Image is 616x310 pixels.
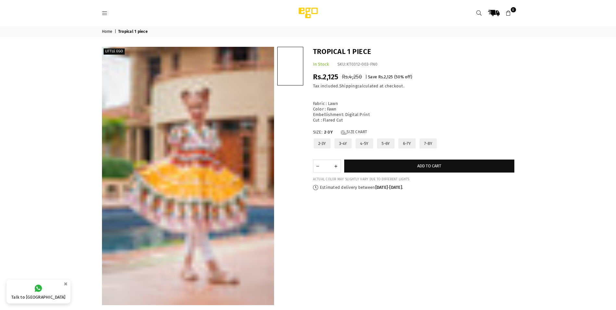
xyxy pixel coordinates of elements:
label: Size: [313,130,514,135]
span: 2-3Y [324,130,337,135]
label: 4-5Y [355,138,374,149]
span: Rs.2,125 [378,74,393,79]
span: Rs.2,125 [313,72,339,81]
img: Ego [281,6,336,19]
span: Tropical 1 piece [118,29,149,34]
label: 6-7Y [398,138,416,149]
span: Rs.4,250 [342,73,362,80]
span: 50 [396,74,400,79]
span: 0 [511,7,516,12]
a: Size Chart [341,130,367,135]
a: Shipping [339,84,358,89]
button: Add to cart [344,160,514,173]
label: 3-4Y [334,138,352,149]
label: 5-6Y [376,138,395,149]
a: 0 [503,7,514,19]
a: Menu [99,10,111,15]
h1: Tropical 1 piece [313,47,514,57]
label: 2-3Y [313,138,331,149]
nav: breadcrumbs [97,26,519,37]
span: Add to cart [417,163,441,168]
quantity-input: Quantity [313,160,341,173]
div: SKU: [337,62,378,67]
div: Tax included. calculated at checkout. [313,84,514,89]
time: [DATE] [389,185,402,190]
span: ( % off) [394,74,412,79]
label: Little EGO [104,48,125,55]
a: Home [102,29,114,34]
div: Fabric : Lawn Color : Fawn Embellishment: Digital Print Cut : Flared Cut [313,96,514,123]
label: 7-8Y [419,138,437,149]
span: In Stock [313,62,329,67]
img: Tropical 1 piece [102,47,274,305]
a: Talk to [GEOGRAPHIC_DATA] [6,279,70,304]
button: × [62,278,69,289]
p: Estimated delivery between - . [313,185,514,190]
a: Search [473,7,485,19]
span: | [115,29,117,34]
span: Save [368,74,377,79]
span: | [365,74,367,79]
div: ACTUAL COLOR MAY SLIGHTLY VARY DUE TO DIFFERENT LIGHTS [313,177,514,182]
time: [DATE] [375,185,388,190]
span: KT0312-003-FN0 [346,62,378,67]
